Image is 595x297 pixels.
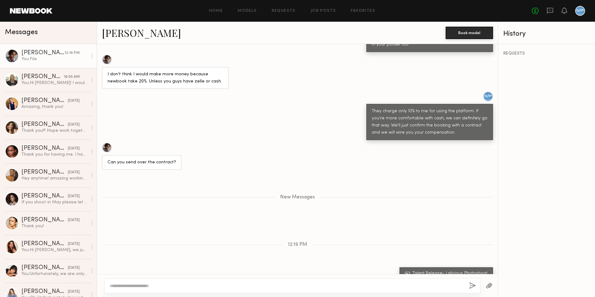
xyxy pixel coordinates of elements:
div: Hey anytime! amazing working with you too [PERSON_NAME]! Amazing crew and I had a great time. [21,175,87,181]
div: [DATE] [68,217,80,223]
div: [DATE] [68,289,80,295]
a: Requests [272,9,296,13]
div: You: Hi [PERSON_NAME], we just had our meeting with our client and we are going with other talent... [21,247,87,253]
div: [PERSON_NAME] [21,98,68,104]
div: [PERSON_NAME] [21,169,68,175]
a: Models [238,9,257,13]
div: [DATE] [68,146,80,152]
div: [DATE] [68,98,80,104]
div: [DATE] [68,170,80,175]
div: [PERSON_NAME] [21,217,68,223]
span: 12:19 PM [288,242,307,247]
div: [DATE] [68,122,80,128]
div: Thank you for having me. I had a great time! [21,152,87,157]
div: Talent Release- Lalicious Photoshoot [412,271,489,276]
div: [DATE] [68,193,80,199]
div: [PERSON_NAME] [21,122,68,128]
div: I don’t think I would make more money because newbook take 20%. Unless you guys have zelle or cash. [108,71,223,85]
div: You: Unfortunately, we are only shooting on the 30th. Best of luck on your other shoot! [21,271,87,277]
a: Book model [446,30,493,35]
a: Home [209,9,223,13]
div: Can you send over the contract? [108,159,176,166]
div: [PERSON_NAME] [21,74,64,80]
a: [PERSON_NAME] [102,26,181,39]
div: [DATE] [68,241,80,247]
div: Thank you!!! Hope work together again 💘 [21,128,87,134]
div: They charge only 10% to me for using the platform. If you're more comfortable with cash, we can d... [372,108,487,136]
div: [DATE] [68,265,80,271]
div: [PERSON_NAME] [21,289,68,295]
div: REQUESTS [503,51,590,56]
button: Book model [446,27,493,39]
a: Talent Release- Lalicious Photoshoot.pdf227.74 KBClick to download [405,271,489,280]
div: 10:55 AM [64,74,80,80]
div: History [503,30,590,38]
span: New Messages [280,195,315,200]
div: Thank you! [21,223,87,229]
a: Favorites [351,9,375,13]
div: [PERSON_NAME] [21,241,68,247]
div: [PERSON_NAME] [21,265,68,271]
div: [PERSON_NAME] [21,193,68,199]
div: [PERSON_NAME] [21,50,64,56]
div: Amazing, thank you! [21,104,87,110]
div: [PERSON_NAME] [21,145,68,152]
div: You: File [21,56,87,62]
div: 12:19 PM [64,50,80,56]
div: If you shoot in May please let me know I’ll be in La and available [21,199,87,205]
a: Job Posts [311,9,336,13]
div: You: Hi [PERSON_NAME]! I would like to book you for your full day rate of $1020 to shoot on [DATE... [21,80,87,86]
span: Messages [5,29,38,36]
